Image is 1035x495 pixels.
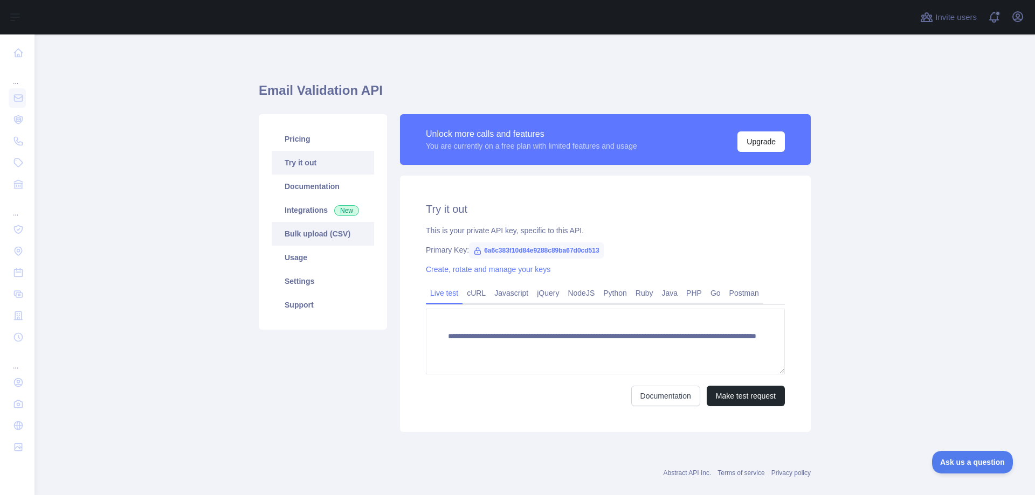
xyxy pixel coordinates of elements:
[272,269,374,293] a: Settings
[658,284,682,302] a: Java
[272,198,374,222] a: Integrations New
[533,284,563,302] a: jQuery
[631,284,658,302] a: Ruby
[426,225,785,236] div: This is your private API key, specific to this API.
[272,151,374,175] a: Try it out
[272,293,374,317] a: Support
[463,284,490,302] a: cURL
[426,284,463,302] a: Live test
[725,284,763,302] a: Postman
[259,82,811,108] h1: Email Validation API
[935,11,977,24] span: Invite users
[918,9,979,26] button: Invite users
[737,131,785,152] button: Upgrade
[9,196,26,218] div: ...
[426,265,550,274] a: Create, rotate and manage your keys
[9,65,26,86] div: ...
[272,127,374,151] a: Pricing
[272,175,374,198] a: Documentation
[426,201,785,217] h2: Try it out
[717,469,764,477] a: Terms of service
[932,451,1013,473] iframe: Toggle Customer Support
[469,242,604,259] span: 6a6c383f10d84e9288c89ba67d0cd513
[682,284,706,302] a: PHP
[563,284,599,302] a: NodeJS
[490,284,533,302] a: Javascript
[334,205,359,216] span: New
[272,246,374,269] a: Usage
[664,469,712,477] a: Abstract API Inc.
[272,222,374,246] a: Bulk upload (CSV)
[426,245,785,255] div: Primary Key:
[426,128,637,141] div: Unlock more calls and features
[631,386,700,406] a: Documentation
[706,284,725,302] a: Go
[599,284,631,302] a: Python
[9,349,26,371] div: ...
[426,141,637,151] div: You are currently on a free plan with limited features and usage
[771,469,811,477] a: Privacy policy
[707,386,785,406] button: Make test request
